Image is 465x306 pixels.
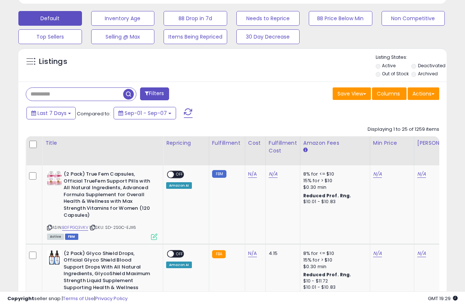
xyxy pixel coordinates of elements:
b: (2 Pack) Glyco Shield Drops, Official Glyco Shield Blood Support Drops With All Natural Ingredien... [64,250,153,300]
b: Reduced Prof. Rng. [303,192,351,199]
button: Non Competitive [382,11,445,26]
button: Selling @ Max [91,29,155,44]
img: 41iHjaIfCmL._SL40_.jpg [47,171,62,186]
div: $10.01 - $10.83 [303,199,364,205]
button: Sep-01 - Sep-07 [114,107,176,119]
span: Columns [377,90,400,97]
button: Default [18,11,82,26]
button: Columns [372,87,407,100]
a: N/A [248,170,257,178]
label: Archived [418,71,438,77]
button: BB Drop in 7d [164,11,227,26]
button: Inventory Age [91,11,155,26]
button: Save View [333,87,371,100]
div: Title [45,139,160,147]
div: Amazon AI [166,262,192,268]
span: All listings currently available for purchase on Amazon [47,234,64,240]
a: Privacy Policy [95,295,128,302]
span: 2025-09-15 19:29 GMT [428,295,458,302]
h5: Listings [39,57,67,67]
b: (2 Pack) True Fem Capsules, Official TrueFem Support Pills with All Natural Ingredients, Advanced... [64,171,153,220]
span: OFF [174,251,186,257]
div: seller snap | | [7,295,128,302]
div: Repricing [166,139,206,147]
a: N/A [417,170,426,178]
div: 8% for <= $10 [303,250,364,257]
div: 15% for > $10 [303,177,364,184]
small: Amazon Fees. [303,147,308,154]
button: Actions [408,87,439,100]
a: N/A [248,250,257,257]
a: Terms of Use [63,295,94,302]
span: Last 7 Days [37,109,67,117]
div: Fulfillment [212,139,242,147]
label: Active [382,62,396,69]
span: Sep-01 - Sep-07 [125,109,167,117]
div: Min Price [373,139,411,147]
div: Cost [248,139,262,147]
span: | SKU: SD-2SGC-EJX6 [89,224,136,230]
button: Filters [140,87,169,100]
div: $0.30 min [303,263,364,270]
a: N/A [417,250,426,257]
small: FBM [212,170,226,178]
label: Deactivated [418,62,446,69]
a: N/A [373,170,382,178]
div: [PERSON_NAME] [417,139,461,147]
button: Items Being Repriced [164,29,227,44]
button: Last 7 Days [26,107,76,119]
button: 30 Day Decrease [236,29,300,44]
button: BB Price Below Min [309,11,372,26]
label: Out of Stock [382,71,409,77]
div: $0.30 min [303,184,364,191]
div: ASIN: [47,171,157,239]
span: OFF [174,172,186,178]
div: Fulfillment Cost [269,139,297,155]
div: 8% for <= $10 [303,171,364,177]
small: FBA [212,250,226,258]
span: FBM [65,234,78,240]
p: Listing States: [376,54,447,61]
div: Amazon Fees [303,139,367,147]
img: 41BOlE2BhRL._SL40_.jpg [47,250,62,265]
div: 15% for > $10 [303,257,364,263]
strong: Copyright [7,295,34,302]
div: 4.15 [269,250,294,257]
div: $10 - $11.72 [303,278,364,284]
a: N/A [373,250,382,257]
button: Top Sellers [18,29,82,44]
div: Amazon AI [166,182,192,189]
button: Needs to Reprice [236,11,300,26]
a: N/A [269,170,278,178]
a: B0FPGQ3VKV [62,224,88,231]
span: Compared to: [77,110,111,117]
b: Reduced Prof. Rng. [303,271,351,278]
div: Displaying 1 to 25 of 1259 items [368,126,439,133]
